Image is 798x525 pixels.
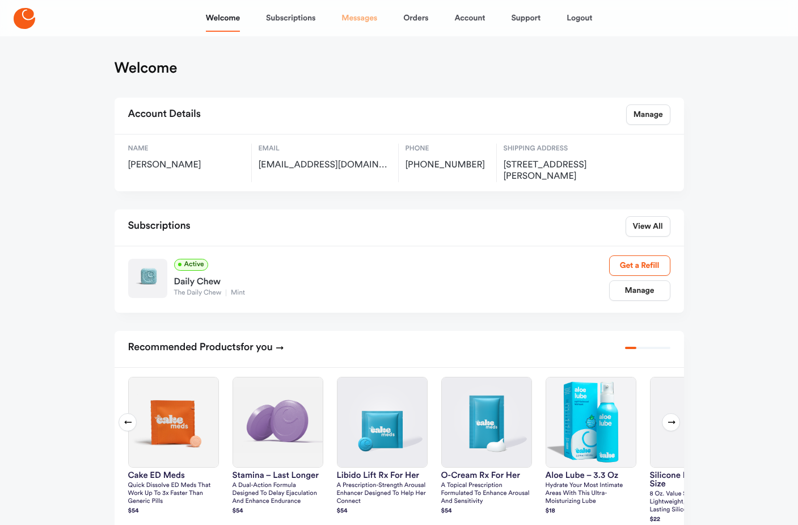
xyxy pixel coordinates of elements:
[504,159,626,182] span: 15610 NE Woodinville Duvall Rd, SUITE 108, US, 98072
[128,259,167,298] img: The Daily Chew
[259,144,391,154] span: Email
[546,377,636,467] img: Aloe Lube – 3.3 oz
[650,516,661,523] strong: $ 22
[259,159,391,171] span: DR_AHK@HOTMAIL.COM
[650,490,741,514] p: 8 oz. Value size ultra lightweight, extremely long-lasting silicone formula
[174,271,609,289] div: Daily Chew
[441,377,532,516] a: O-Cream Rx for HerO-Cream Rx for HerA topical prescription formulated to enhance arousal and sens...
[626,104,670,125] a: Manage
[337,482,428,506] p: A prescription-strength arousal enhancer designed to help her connect
[546,508,555,514] strong: $ 18
[651,377,740,467] img: silicone lube – value size
[626,216,670,237] a: View All
[129,377,218,467] img: Cake ED Meds
[128,216,191,237] h2: Subscriptions
[206,5,240,32] a: Welcome
[174,259,208,271] span: Active
[546,482,636,506] p: Hydrate your most intimate areas with this ultra-moisturizing lube
[128,377,219,516] a: Cake ED MedsCake ED MedsQuick dissolve ED Meds that work up to 3x faster than generic pills$54
[441,508,452,514] strong: $ 54
[266,5,315,32] a: Subscriptions
[128,482,219,506] p: Quick dissolve ED Meds that work up to 3x faster than generic pills
[233,508,243,514] strong: $ 54
[546,377,636,516] a: Aloe Lube – 3.3 ozAloe Lube – 3.3 ozHydrate your most intimate areas with this ultra-moisturizing...
[233,377,323,467] img: Stamina – Last Longer
[337,508,348,514] strong: $ 54
[609,255,670,276] a: Get a Refill
[406,144,489,154] span: Phone
[403,5,428,32] a: Orders
[233,471,323,480] h3: Stamina – Last Longer
[233,377,323,516] a: Stamina – Last LongerStamina – Last LongerA dual-action formula designed to delay ejaculation and...
[226,289,250,296] span: Mint
[128,144,244,154] span: Name
[337,471,428,480] h3: Libido Lift Rx For Her
[128,471,219,480] h3: Cake ED Meds
[240,342,273,352] span: for you
[441,471,532,480] h3: O-Cream Rx for Her
[567,5,592,32] a: Logout
[341,5,377,32] a: Messages
[128,104,201,125] h2: Account Details
[504,144,626,154] span: Shipping Address
[337,377,427,467] img: Libido Lift Rx For Her
[441,482,532,506] p: A topical prescription formulated to enhance arousal and sensitivity
[115,59,178,77] h1: Welcome
[454,5,485,32] a: Account
[174,289,226,296] span: The Daily Chew
[609,280,670,301] a: Manage
[128,338,284,358] h2: Recommended Products
[233,482,323,506] p: A dual-action formula designed to delay ejaculation and enhance endurance
[174,271,609,298] a: Daily ChewThe Daily ChewMint
[650,471,741,488] h3: silicone lube – value size
[442,377,531,467] img: O-Cream Rx for Her
[650,377,741,525] a: silicone lube – value sizesilicone lube – value size8 oz. Value size ultra lightweight, extremely...
[337,377,428,516] a: Libido Lift Rx For HerLibido Lift Rx For HerA prescription-strength arousal enhancer designed to ...
[406,159,489,171] span: [PHONE_NUMBER]
[511,5,541,32] a: Support
[546,471,636,480] h3: Aloe Lube – 3.3 oz
[128,508,139,514] strong: $ 54
[128,159,244,171] span: [PERSON_NAME]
